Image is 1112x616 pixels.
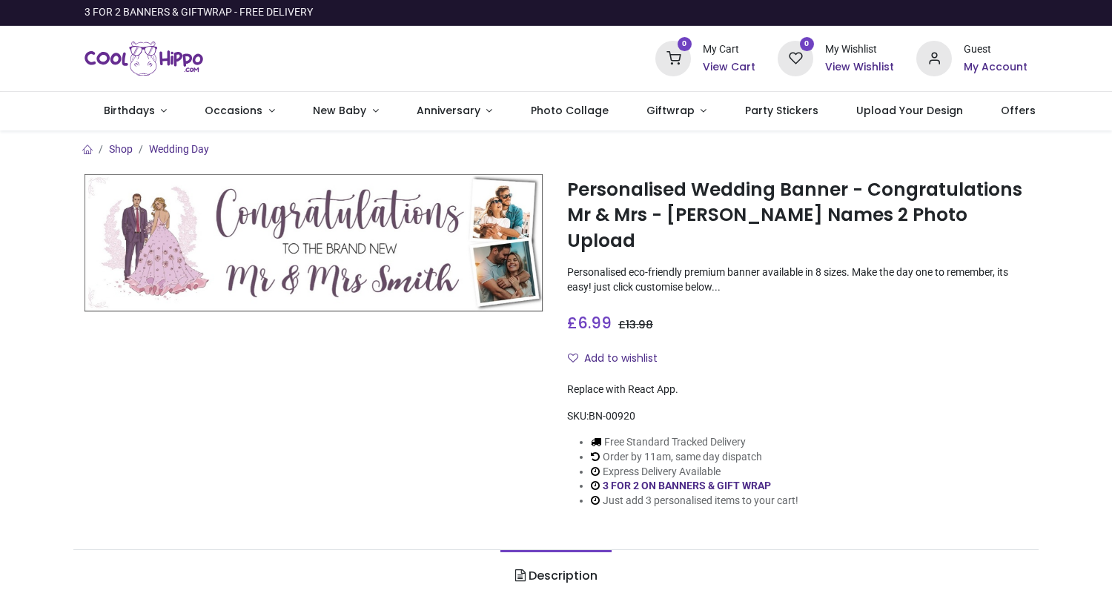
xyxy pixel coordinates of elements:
div: SKU: [567,409,1027,424]
div: Replace with React App. [567,382,1027,397]
h1: Personalised Wedding Banner - Congratulations Mr & Mrs - [PERSON_NAME] Names 2 Photo Upload [567,177,1027,254]
p: Personalised eco-friendly premium banner available in 8 sizes. Make the day one to remember, its ... [567,265,1027,294]
span: £ [618,317,653,332]
iframe: Customer reviews powered by Trustpilot [716,5,1027,20]
a: 3 FOR 2 ON BANNERS & GIFT WRAP [603,480,771,491]
a: 0 [778,52,813,64]
li: Express Delivery Available [591,465,798,480]
a: Birthdays [85,92,186,130]
img: Personalised Wedding Banner - Congratulations Mr & Mrs - Custom Names 2 Photo Upload [85,174,545,312]
a: New Baby [294,92,398,130]
a: Occasions [186,92,294,130]
span: Anniversary [417,103,480,118]
div: My Cart [703,42,755,57]
span: Giftwrap [646,103,695,118]
span: Photo Collage [531,103,609,118]
a: View Wishlist [825,60,894,75]
a: Shop [109,143,133,155]
span: £ [567,312,612,334]
span: 6.99 [577,312,612,334]
span: Birthdays [104,103,155,118]
li: Order by 11am, same day dispatch [591,450,798,465]
a: Giftwrap [627,92,726,130]
a: Logo of Cool Hippo [85,38,203,79]
span: Offers [1001,103,1036,118]
span: BN-00920 [589,410,635,422]
span: Upload Your Design [856,103,963,118]
img: Cool Hippo [85,38,203,79]
span: New Baby [313,103,366,118]
div: Guest [964,42,1027,57]
a: My Account [964,60,1027,75]
a: 0 [655,52,691,64]
a: View Cart [703,60,755,75]
a: Anniversary [397,92,512,130]
sup: 0 [800,37,814,51]
span: Party Stickers [745,103,818,118]
button: Add to wishlistAdd to wishlist [567,346,670,371]
a: Wedding Day [149,143,209,155]
li: Just add 3 personalised items to your cart! [591,494,798,509]
li: Free Standard Tracked Delivery [591,435,798,450]
sup: 0 [678,37,692,51]
span: 13.98 [626,317,653,332]
div: 3 FOR 2 BANNERS & GIFTWRAP - FREE DELIVERY [85,5,313,20]
span: Occasions [205,103,262,118]
div: My Wishlist [825,42,894,57]
a: Description [500,550,611,602]
i: Add to wishlist [568,353,578,363]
